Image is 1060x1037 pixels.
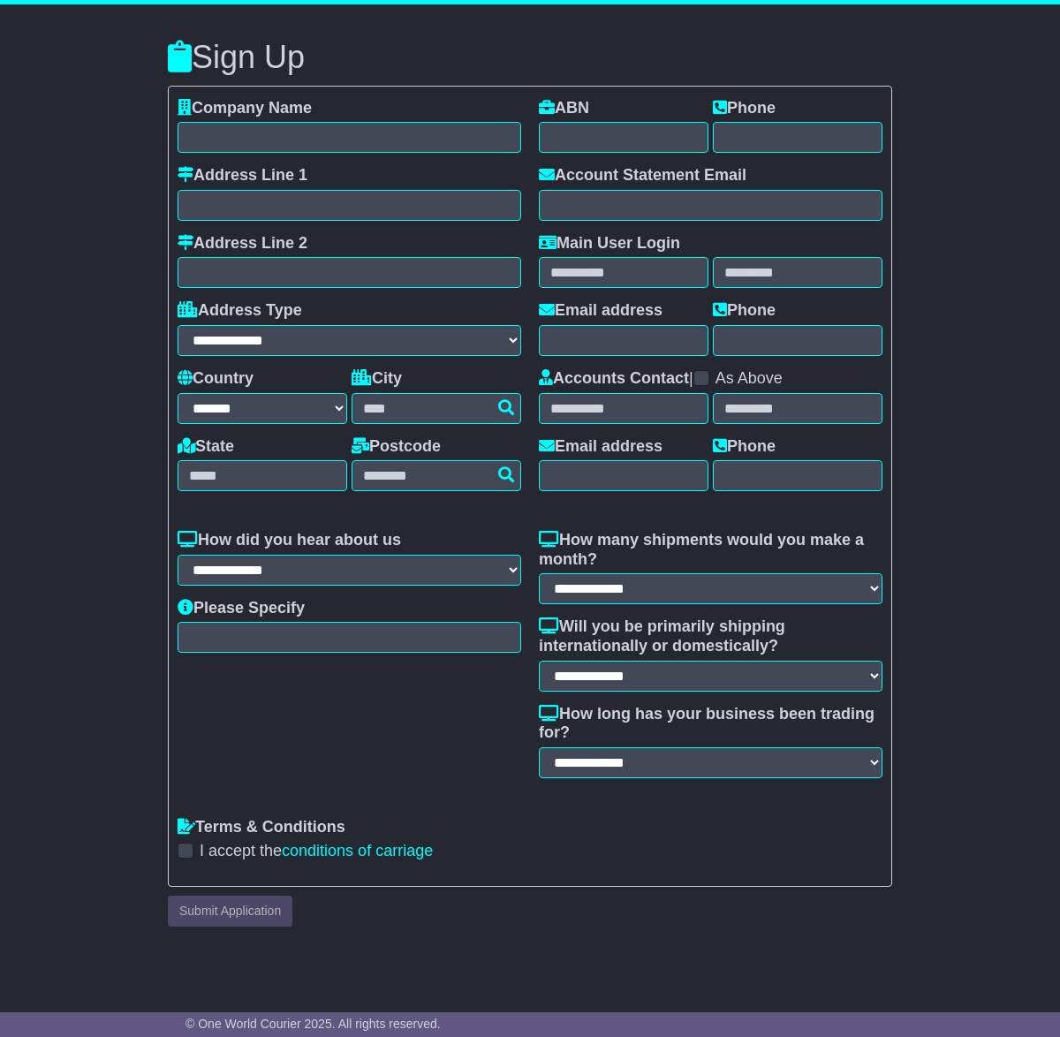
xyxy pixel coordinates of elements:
label: I accept the [200,842,433,861]
label: Address Type [178,301,302,321]
label: Will you be primarily shipping internationally or domestically? [539,617,882,655]
label: Terms & Conditions [178,818,345,837]
label: As Above [715,369,783,389]
label: How did you hear about us [178,531,401,550]
label: Company Name [178,99,312,118]
label: Postcode [352,437,441,457]
label: City [352,369,402,389]
a: conditions of carriage [282,842,433,859]
label: Accounts Contact [539,369,689,389]
label: Email address [539,301,662,321]
label: Please Specify [178,599,305,618]
label: Account Statement Email [539,166,746,185]
label: How long has your business been trading for? [539,705,882,743]
label: Address Line 1 [178,166,307,185]
label: Phone [713,99,776,118]
label: ABN [539,99,589,118]
label: Phone [713,437,776,457]
label: Email address [539,437,662,457]
label: State [178,437,234,457]
label: How many shipments would you make a month? [539,531,882,569]
label: Address Line 2 [178,234,307,254]
label: Phone [713,301,776,321]
label: Main User Login [539,234,680,254]
div: | [539,369,882,393]
button: Submit Application [168,896,292,927]
h3: Sign Up [168,40,892,75]
label: Country [178,369,254,389]
span: © One World Courier 2025. All rights reserved. [185,1017,441,1031]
